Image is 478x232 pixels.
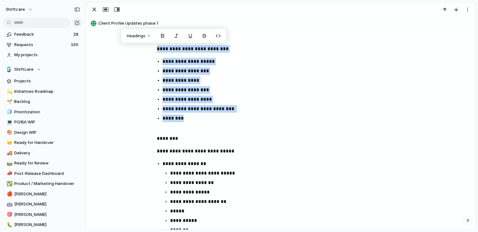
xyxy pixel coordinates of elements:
div: 🤝 [7,139,11,146]
button: 📣 [6,170,12,177]
a: Feedback28 [3,30,82,39]
div: 🎨 [7,129,11,136]
button: Headings [123,31,155,41]
button: Client Profile Updates phase 1 [89,18,473,28]
a: ✅Product / Marketing Handover [3,179,82,188]
a: 🌱Backlog [3,97,82,106]
button: 🎯 [6,211,12,218]
span: Ready for Review [14,160,80,166]
a: 💻PO/BA WIP [3,117,82,127]
div: 💻 [7,119,11,126]
span: Headings [127,33,145,39]
span: Initiatives Roadmap [14,88,80,95]
a: 🎯[PERSON_NAME] [3,210,82,219]
a: 🐛[PERSON_NAME] [3,220,82,229]
div: 🛤️ [7,160,11,167]
a: 🤝Ready for Handover [3,138,82,147]
div: ✅ [7,180,11,187]
button: 🤖 [6,201,12,207]
a: 🍎[PERSON_NAME] [3,189,82,199]
span: Post-Release Dashboard [14,170,80,177]
button: 🎨 [6,129,12,136]
button: Shiftcare [3,65,82,74]
button: 🧊 [6,109,12,115]
span: Ready for Handover [14,140,80,146]
span: Projects [14,78,80,84]
span: Product / Marketing Handover [14,181,80,187]
span: Backlog [14,98,80,105]
span: [PERSON_NAME] [14,222,80,228]
div: 🎯 [7,211,11,218]
span: 165 [71,42,80,48]
a: 📣Post-Release Dashboard [3,169,82,178]
span: PO/BA WIP [14,119,80,125]
span: Prioritization [14,109,80,115]
span: [PERSON_NAME] [14,191,80,197]
button: ✅ [6,181,12,187]
button: 🐛 [6,222,12,228]
span: [PERSON_NAME] [14,201,80,207]
a: Projects [3,76,82,86]
span: Design WIP [14,129,80,136]
button: shiftcare [3,4,36,15]
span: My projects [14,52,80,58]
div: 🤖 [7,201,11,208]
a: 🎨Design WIP [3,128,82,137]
button: 🤝 [6,140,12,146]
a: 🤖[PERSON_NAME] [3,199,82,209]
div: 💫 [7,88,11,95]
button: 💻 [6,119,12,125]
a: 🛤️Ready for Review [3,158,82,168]
button: 🍎 [6,191,12,197]
a: 💫Initiatives Roadmap [3,87,82,96]
a: 🚚Delivery [3,148,82,158]
span: 28 [73,31,80,38]
button: 🛤️ [6,160,12,166]
div: 📣 [7,170,11,177]
span: Shiftcare [14,66,34,73]
span: [PERSON_NAME] [14,211,80,218]
a: 🧊Prioritization [3,107,82,117]
a: Requests165 [3,40,82,50]
div: 🚚 [7,149,11,157]
span: Client Profile Updates phase 1 [98,20,473,27]
span: shiftcare [6,6,25,13]
span: Requests [14,42,69,48]
div: 🌱 [7,98,11,105]
button: 💫 [6,88,12,95]
div: 🧊 [7,108,11,116]
div: 🍎 [7,190,11,198]
button: 🌱 [6,98,12,105]
a: My projects [3,50,82,60]
span: Feedback [14,31,71,38]
button: 🚚 [6,150,12,156]
span: Delivery [14,150,80,156]
div: 🐛 [7,221,11,229]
